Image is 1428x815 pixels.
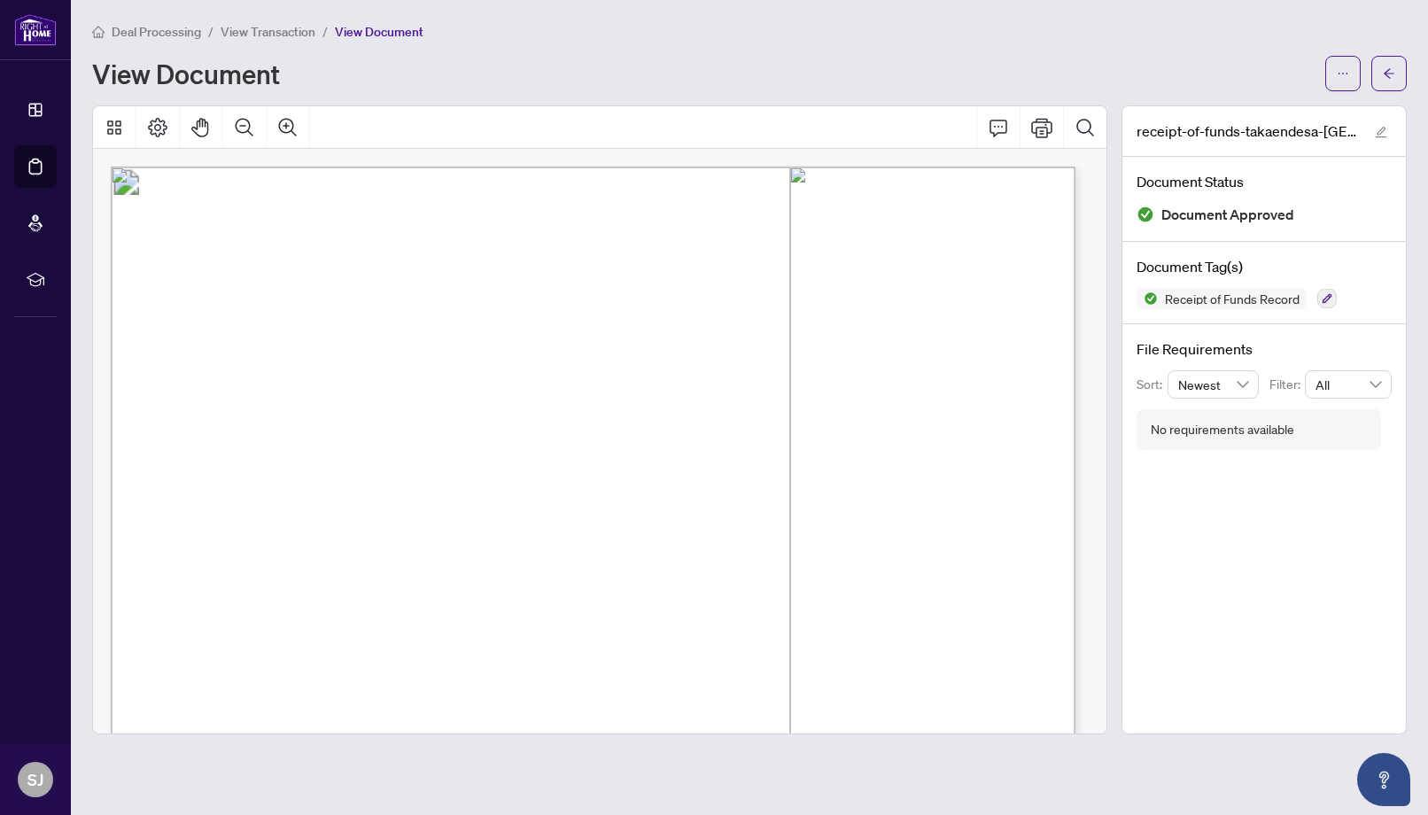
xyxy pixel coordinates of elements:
span: All [1315,371,1381,398]
span: Deal Processing [112,24,201,40]
span: SJ [27,767,43,792]
p: Filter: [1269,375,1305,394]
div: No requirements available [1151,420,1294,439]
h1: View Document [92,59,280,88]
span: View Transaction [221,24,315,40]
span: View Document [335,24,423,40]
span: Newest [1178,371,1249,398]
span: home [92,26,105,38]
img: Document Status [1137,206,1154,223]
span: Document Approved [1161,203,1294,227]
h4: Document Status [1137,171,1392,192]
button: Open asap [1357,753,1410,806]
span: ellipsis [1337,67,1349,80]
img: logo [14,13,57,46]
span: edit [1375,126,1387,138]
h4: Document Tag(s) [1137,256,1392,277]
span: arrow-left [1383,67,1395,80]
li: / [208,21,213,42]
h4: File Requirements [1137,338,1392,360]
li: / [322,21,328,42]
p: Sort: [1137,375,1168,394]
span: receipt-of-funds-takaendesa-[GEOGRAPHIC_DATA]-20250515-095133.pdf [1137,120,1358,142]
img: Status Icon [1137,288,1158,309]
span: Receipt of Funds Record [1158,292,1307,305]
